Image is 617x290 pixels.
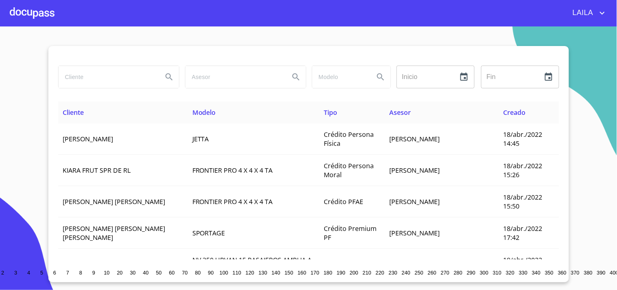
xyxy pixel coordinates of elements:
[465,266,478,279] button: 290
[324,161,374,179] span: Crédito Persona Moral
[324,197,364,206] span: Crédito PFAE
[390,166,440,175] span: [PERSON_NAME]
[298,270,306,276] span: 160
[40,270,43,276] span: 5
[311,270,319,276] span: 170
[441,270,449,276] span: 270
[272,270,280,276] span: 140
[491,266,504,279] button: 310
[545,270,554,276] span: 350
[79,270,82,276] span: 8
[503,224,542,242] span: 18/abr./2022 17:42
[192,228,225,237] span: SPORTAGE
[192,134,209,143] span: JETTA
[567,7,597,20] span: LAILA
[374,266,387,279] button: 220
[324,270,332,276] span: 180
[192,166,273,175] span: FRONTIER PRO 4 X 4 X 4 TA
[493,270,501,276] span: 310
[92,270,95,276] span: 9
[467,270,475,276] span: 290
[192,255,312,273] span: NV 350 URVAN 15 PASAJEROS AMPLIA A A PAQ SEG T M
[363,270,371,276] span: 210
[415,270,423,276] span: 250
[63,108,84,117] span: Cliente
[61,266,74,279] button: 7
[454,270,462,276] span: 280
[66,270,69,276] span: 7
[389,270,397,276] span: 230
[63,166,131,175] span: KIARA FRUT SPR DE RL
[400,266,413,279] button: 240
[439,266,452,279] button: 270
[312,66,368,88] input: search
[337,270,345,276] span: 190
[100,266,113,279] button: 10
[556,266,569,279] button: 360
[582,266,595,279] button: 380
[532,270,541,276] span: 340
[231,266,244,279] button: 110
[597,270,606,276] span: 390
[259,270,267,276] span: 130
[504,266,517,279] button: 320
[257,266,270,279] button: 130
[530,266,543,279] button: 340
[350,270,358,276] span: 200
[14,270,17,276] span: 3
[63,224,166,242] span: [PERSON_NAME] [PERSON_NAME] [PERSON_NAME]
[571,270,580,276] span: 370
[130,270,135,276] span: 30
[309,266,322,279] button: 170
[390,134,440,143] span: [PERSON_NAME]
[156,270,161,276] span: 50
[480,270,488,276] span: 300
[87,266,100,279] button: 9
[558,270,567,276] span: 360
[166,266,179,279] button: 60
[519,270,528,276] span: 330
[452,266,465,279] button: 280
[503,108,525,117] span: Creado
[387,266,400,279] button: 230
[140,266,153,279] button: 40
[413,266,426,279] button: 250
[126,266,140,279] button: 30
[595,266,608,279] button: 390
[286,67,306,87] button: Search
[63,134,113,143] span: [PERSON_NAME]
[517,266,530,279] button: 330
[244,266,257,279] button: 120
[335,266,348,279] button: 190
[285,270,293,276] span: 150
[503,161,542,179] span: 18/abr./2022 15:26
[143,270,148,276] span: 40
[53,270,56,276] span: 6
[35,266,48,279] button: 5
[220,270,228,276] span: 100
[192,108,216,117] span: Modelo
[390,228,440,237] span: [PERSON_NAME]
[543,266,556,279] button: 350
[192,197,273,206] span: FRONTIER PRO 4 X 4 X 4 TA
[113,266,126,279] button: 20
[59,66,156,88] input: search
[503,193,542,211] span: 18/abr./2022 15:50
[208,270,214,276] span: 90
[503,255,542,273] span: 19/abr./2022 13:20
[569,266,582,279] button: 370
[348,266,361,279] button: 200
[218,266,231,279] button: 100
[322,266,335,279] button: 180
[159,67,179,87] button: Search
[402,270,410,276] span: 240
[22,266,35,279] button: 4
[182,270,187,276] span: 70
[270,266,283,279] button: 140
[153,266,166,279] button: 50
[9,266,22,279] button: 3
[233,270,241,276] span: 110
[371,67,390,87] button: Search
[390,108,411,117] span: Asesor
[428,270,436,276] span: 260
